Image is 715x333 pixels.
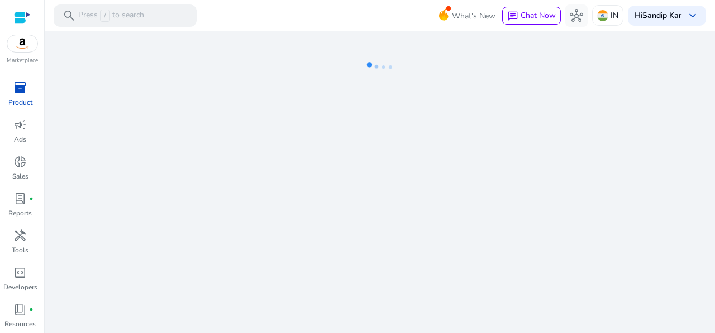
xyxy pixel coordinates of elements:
span: / [100,10,110,22]
img: amazon.svg [7,35,37,52]
p: Resources [4,319,36,329]
span: What's New [452,6,495,26]
p: Hi [635,12,681,20]
span: book_4 [13,303,27,316]
p: Product [8,97,32,107]
span: search [63,9,76,22]
span: inventory_2 [13,81,27,95]
span: Chat Now [521,10,556,21]
span: keyboard_arrow_down [686,9,699,22]
p: Tools [12,245,28,255]
button: chatChat Now [502,7,561,25]
p: Sales [12,171,28,181]
p: Reports [8,208,32,218]
p: Press to search [78,10,144,22]
span: lab_profile [13,192,27,205]
p: Ads [14,134,26,144]
b: Sandip Kar [642,10,681,21]
img: in.svg [597,10,608,21]
span: hub [570,9,583,22]
span: donut_small [13,155,27,168]
p: Developers [3,282,37,292]
span: campaign [13,118,27,132]
p: IN [611,6,618,25]
button: hub [565,4,588,27]
span: fiber_manual_record [29,196,34,201]
span: fiber_manual_record [29,307,34,312]
p: Marketplace [7,57,38,65]
span: handyman [13,229,27,242]
span: chat [507,11,518,22]
span: code_blocks [13,266,27,279]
